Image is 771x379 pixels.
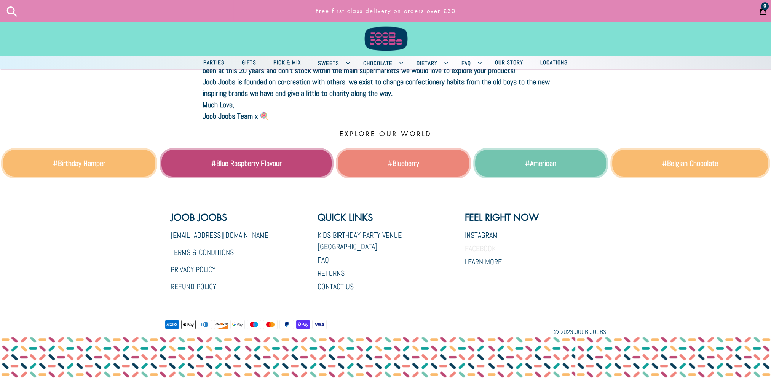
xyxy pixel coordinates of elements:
a: Privacy Policy [171,264,215,274]
a: #American [525,158,556,168]
span: FAQ [458,58,475,68]
b: Joob Joobs is founded on co-creation with others, we exist to change confectionery habits from th... [203,77,550,98]
span: Parties [200,57,228,67]
span: 0 [763,3,766,9]
button: Chocolate [356,56,407,69]
button: Dietary [409,56,452,69]
span: Pick & Mix [270,57,305,67]
a: Joob Joobs [575,328,607,336]
a: Learn More [465,257,502,267]
a: Terms & Conditions [171,247,234,257]
span: Chocolate [359,58,396,68]
p: Joob Joobs [171,212,271,224]
a: Instagram [465,230,498,240]
a: Returns [318,268,345,278]
b: Much Love, [203,100,234,110]
b: Joob Joobs Team x 🍭 [203,111,269,121]
a: Refund Policy [171,282,216,291]
span: Gifts [238,57,260,67]
a: FAQ [318,255,329,265]
b: We would also love to hear from sweet start-ups - we enjoy discovering new products for our custo... [203,54,562,75]
a: Our Story [487,57,531,68]
p: Feel Right Now [465,212,539,224]
p: Quick links [318,212,453,224]
a: Locations [533,57,575,68]
a: #Birthday Hamper [53,158,105,168]
p: Free first class delivery on orders over £30 [236,3,535,18]
a: Pick & Mix [266,57,308,68]
a: #Blue Raspberry Flavour [211,158,282,168]
button: Sweets [310,56,354,69]
a: Contact Us [318,282,354,291]
span: Dietary [413,58,441,68]
button: FAQ [454,56,485,69]
a: Facebook [465,244,496,253]
span: Sweets [314,58,343,68]
a: Gifts [234,57,264,68]
img: Joob Joobs [359,4,412,53]
small: © 2023, [554,328,607,336]
a: [EMAIL_ADDRESS][DOMAIN_NAME] [171,230,271,240]
a: 0 [755,1,771,20]
a: #Blueberry [388,158,419,168]
a: #Belgian Chocolate [662,158,718,168]
a: Kids Birthday Party Venue [GEOGRAPHIC_DATA] [318,230,402,252]
a: Parties [196,57,232,68]
a: Free first class delivery on orders over £30 [233,3,538,18]
span: Our Story [491,57,527,67]
span: Locations [536,57,571,67]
